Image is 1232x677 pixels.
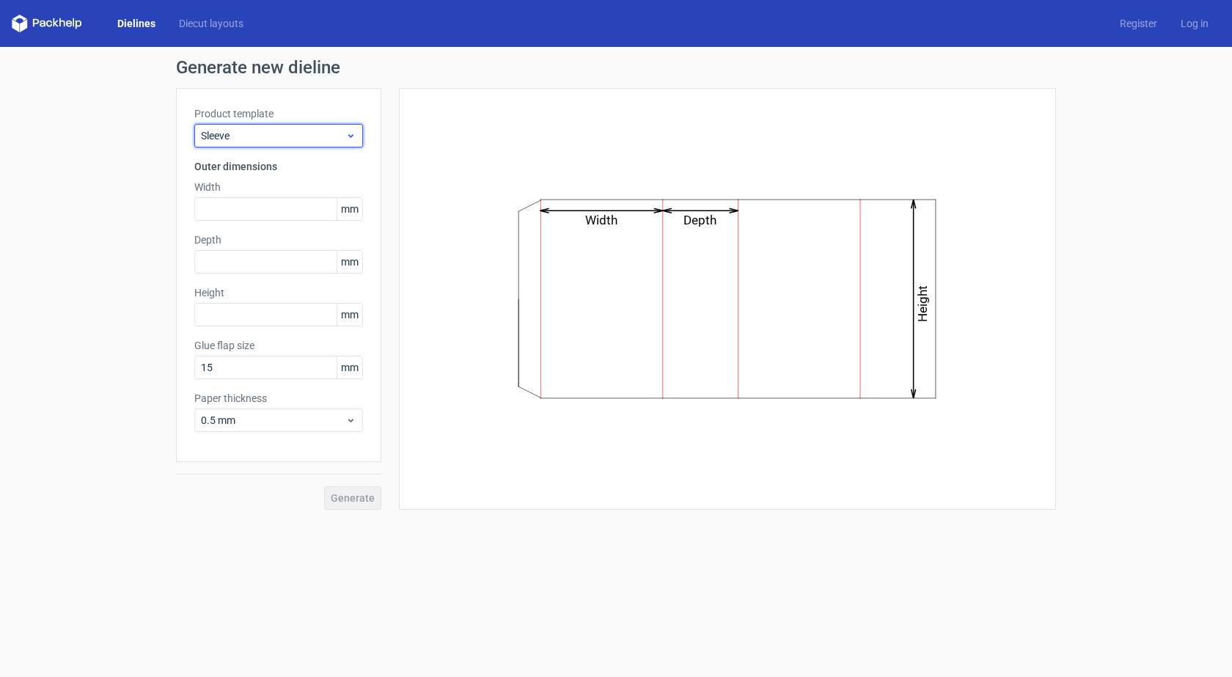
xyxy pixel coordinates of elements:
[194,391,363,406] label: Paper thickness
[1108,16,1169,31] a: Register
[194,285,363,300] label: Height
[106,16,167,31] a: Dielines
[337,304,362,326] span: mm
[201,128,345,143] span: Sleeve
[586,213,618,227] text: Width
[194,180,363,194] label: Width
[176,59,1056,76] h1: Generate new dieline
[337,356,362,378] span: mm
[194,338,363,353] label: Glue flap size
[337,251,362,273] span: mm
[201,413,345,428] span: 0.5 mm
[167,16,255,31] a: Diecut layouts
[194,233,363,247] label: Depth
[684,213,717,227] text: Depth
[194,159,363,174] h3: Outer dimensions
[337,198,362,220] span: mm
[1169,16,1220,31] a: Log in
[194,106,363,121] label: Product template
[916,285,931,322] text: Height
